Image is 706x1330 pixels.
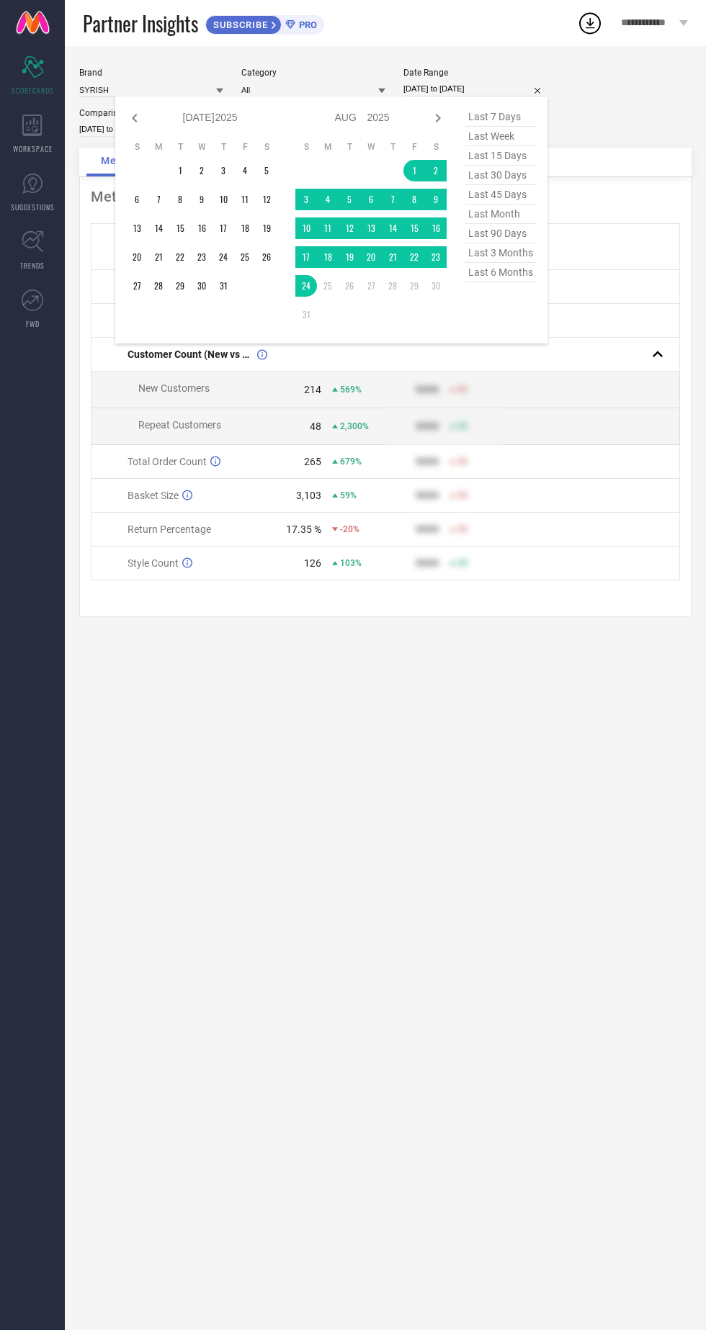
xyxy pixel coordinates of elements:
div: 9999 [416,557,439,569]
span: -20% [340,524,359,534]
div: 265 [304,456,321,467]
span: 50 [457,457,468,467]
span: last 7 days [465,107,537,127]
td: Mon Jul 07 2025 [148,189,169,210]
th: Friday [234,141,256,153]
div: 126 [304,557,321,569]
td: Sun Aug 10 2025 [295,217,317,239]
span: 50 [457,558,468,568]
td: Thu Jul 24 2025 [213,246,234,268]
td: Sun Aug 17 2025 [295,246,317,268]
span: 679% [340,457,362,467]
span: Customer Count (New vs Repeat) [128,349,254,360]
span: last 15 days [465,146,537,166]
th: Tuesday [339,141,360,153]
td: Thu Aug 21 2025 [382,246,403,268]
td: Wed Aug 20 2025 [360,246,382,268]
td: Thu Jul 03 2025 [213,160,234,181]
td: Tue Jul 29 2025 [169,275,191,297]
th: Monday [317,141,339,153]
td: Sat Aug 16 2025 [425,217,447,239]
td: Wed Aug 27 2025 [360,275,382,297]
td: Thu Aug 28 2025 [382,275,403,297]
span: 2,300% [340,421,369,431]
span: last 90 days [465,224,537,243]
td: Wed Jul 16 2025 [191,217,213,239]
td: Sat Jul 26 2025 [256,246,277,268]
td: Wed Jul 30 2025 [191,275,213,297]
td: Tue Jul 08 2025 [169,189,191,210]
td: Tue Aug 05 2025 [339,189,360,210]
span: 50 [457,421,468,431]
td: Sun Aug 24 2025 [295,275,317,297]
th: Saturday [425,141,447,153]
div: Brand [79,68,223,78]
div: 3,103 [296,490,321,501]
th: Sunday [295,141,317,153]
th: Friday [403,141,425,153]
td: Thu Aug 14 2025 [382,217,403,239]
span: 50 [457,490,468,500]
th: Tuesday [169,141,191,153]
td: Sun Jul 06 2025 [126,189,148,210]
th: Saturday [256,141,277,153]
span: Total Order Count [128,456,207,467]
td: Wed Jul 23 2025 [191,246,213,268]
td: Fri Jul 04 2025 [234,160,256,181]
input: Select date range [403,81,548,96]
th: Wednesday [191,141,213,153]
td: Sun Aug 03 2025 [295,189,317,210]
th: Thursday [213,141,234,153]
span: SUBSCRIBE [206,19,272,30]
th: Monday [148,141,169,153]
div: 9999 [416,524,439,535]
th: Sunday [126,141,148,153]
span: Style Count [128,557,179,569]
td: Tue Jul 15 2025 [169,217,191,239]
div: Previous month [126,109,143,127]
span: last week [465,127,537,146]
span: New Customers [138,382,210,394]
td: Sat Jul 05 2025 [256,160,277,181]
td: Sat Jul 19 2025 [256,217,277,239]
td: Sun Jul 13 2025 [126,217,148,239]
td: Fri Aug 22 2025 [403,246,425,268]
span: 50 [457,524,468,534]
td: Tue Aug 12 2025 [339,217,360,239]
td: Fri Jul 18 2025 [234,217,256,239]
td: Fri Jul 25 2025 [234,246,256,268]
div: 48 [310,421,321,432]
td: Wed Aug 13 2025 [360,217,382,239]
div: Metrics [91,188,680,205]
td: Tue Jul 22 2025 [169,246,191,268]
span: Partner Insights [83,9,198,38]
th: Wednesday [360,141,382,153]
th: Thursday [382,141,403,153]
td: Tue Aug 26 2025 [339,275,360,297]
td: Mon Aug 25 2025 [317,275,339,297]
td: Mon Aug 04 2025 [317,189,339,210]
div: Open download list [577,10,603,36]
span: Repeat Customers [138,419,221,431]
span: SCORECARDS [12,85,54,96]
td: Mon Aug 18 2025 [317,246,339,268]
td: Fri Aug 08 2025 [403,189,425,210]
td: Wed Aug 06 2025 [360,189,382,210]
td: Wed Jul 09 2025 [191,189,213,210]
div: Category [241,68,385,78]
span: last month [465,205,537,224]
div: 9999 [416,490,439,501]
td: Tue Jul 01 2025 [169,160,191,181]
span: 50 [457,385,468,395]
span: 569% [340,385,362,395]
div: Next month [429,109,447,127]
td: Sun Jul 20 2025 [126,246,148,268]
div: 9999 [416,421,439,432]
span: TRENDS [20,260,45,271]
td: Sat Aug 23 2025 [425,246,447,268]
span: last 3 months [465,243,537,263]
div: 214 [304,384,321,395]
td: Sun Jul 27 2025 [126,275,148,297]
span: SUGGESTIONS [11,202,55,212]
span: 103% [340,558,362,568]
